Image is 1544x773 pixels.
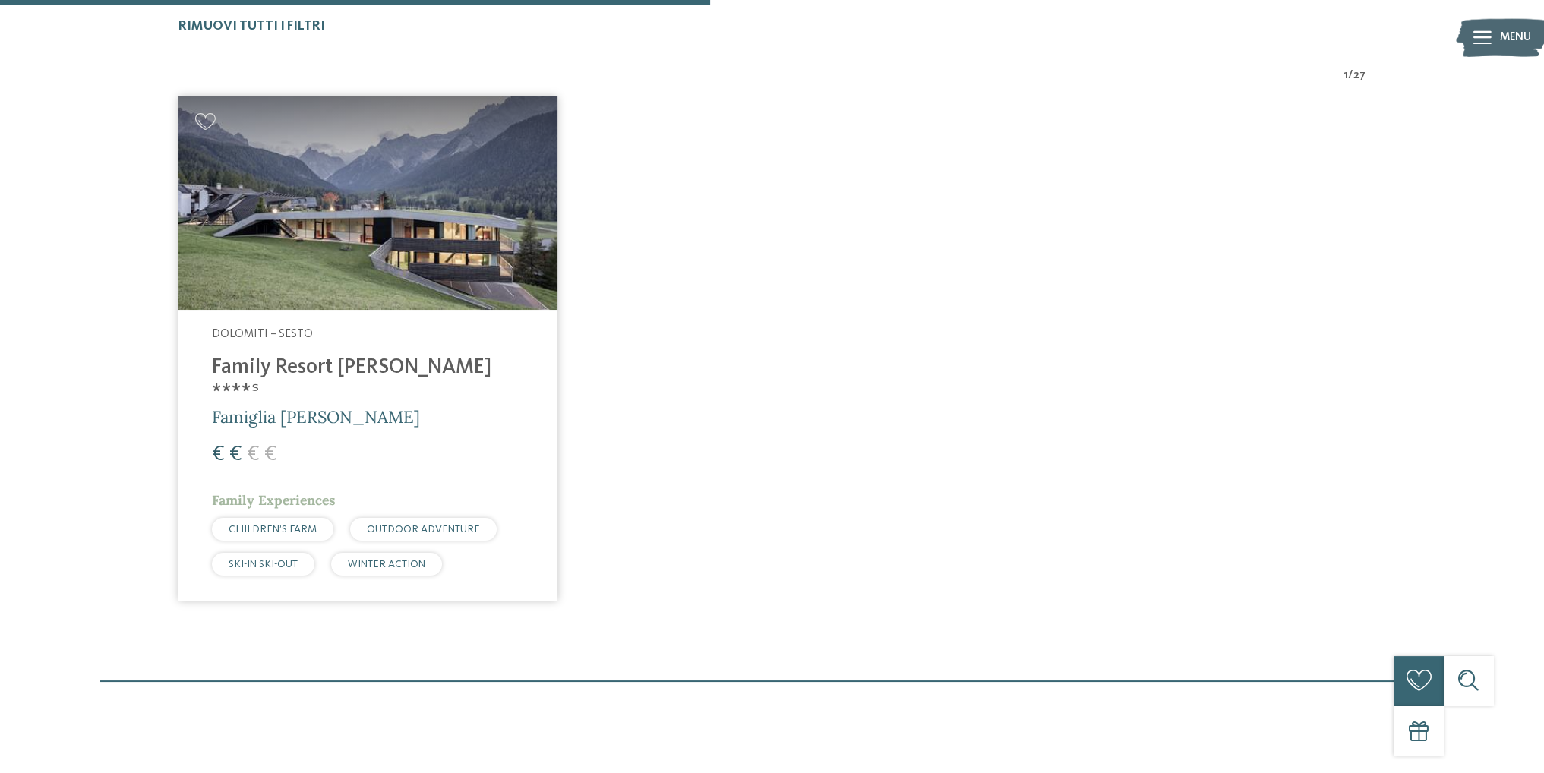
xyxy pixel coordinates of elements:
span: Family Experiences [212,491,336,509]
span: 27 [1353,68,1366,84]
span: OUTDOOR ADVENTURE [367,524,480,535]
span: € [229,443,242,465]
span: Famiglia [PERSON_NAME] [212,406,420,428]
span: 1 [1344,68,1348,84]
a: Cercate un hotel per famiglie? Qui troverete solo i migliori! Dolomiti – Sesto Family Resort [PER... [178,96,557,601]
span: Rimuovi tutti i filtri [178,20,325,33]
h4: Family Resort [PERSON_NAME] ****ˢ [212,355,524,405]
span: CHILDREN’S FARM [229,524,317,535]
span: € [264,443,277,465]
img: Family Resort Rainer ****ˢ [178,96,557,310]
span: SKI-IN SKI-OUT [229,559,298,569]
span: € [247,443,260,465]
span: Dolomiti – Sesto [212,328,313,340]
span: / [1348,68,1353,84]
span: € [212,443,225,465]
span: WINTER ACTION [348,559,425,569]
